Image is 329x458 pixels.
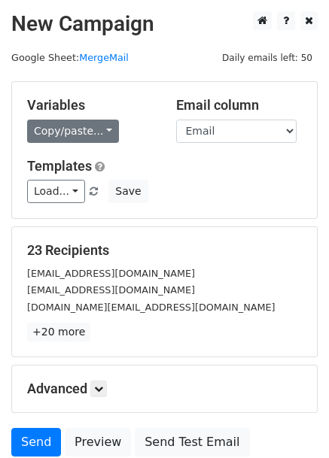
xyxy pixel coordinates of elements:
div: 聊天小组件 [254,386,329,458]
h5: Advanced [27,381,302,397]
small: [EMAIL_ADDRESS][DOMAIN_NAME] [27,268,195,279]
a: MergeMail [79,52,129,63]
h5: 23 Recipients [27,242,302,259]
h5: Variables [27,97,154,114]
small: Google Sheet: [11,52,129,63]
small: [DOMAIN_NAME][EMAIL_ADDRESS][DOMAIN_NAME] [27,302,275,313]
a: Preview [65,428,131,456]
iframe: Chat Widget [254,386,329,458]
span: Daily emails left: 50 [217,50,318,66]
a: Load... [27,180,85,203]
h2: New Campaign [11,11,318,37]
a: Daily emails left: 50 [217,52,318,63]
a: Copy/paste... [27,120,119,143]
button: Save [108,180,148,203]
small: [EMAIL_ADDRESS][DOMAIN_NAME] [27,284,195,296]
a: Send [11,428,61,456]
h5: Email column [176,97,303,114]
a: +20 more [27,323,90,341]
a: Send Test Email [135,428,249,456]
a: Templates [27,158,92,174]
